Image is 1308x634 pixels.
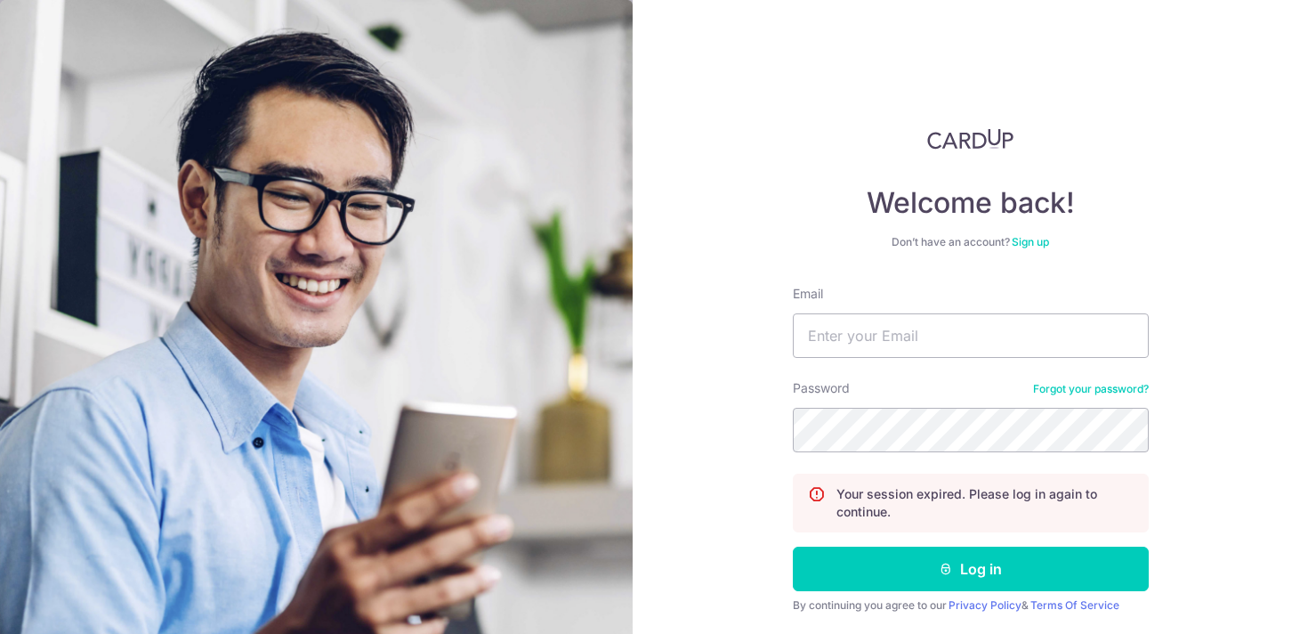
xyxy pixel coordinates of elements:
[1033,382,1149,396] a: Forgot your password?
[1012,235,1049,248] a: Sign up
[793,185,1149,221] h4: Welcome back!
[793,547,1149,591] button: Log in
[836,485,1134,521] p: Your session expired. Please log in again to continue.
[793,235,1149,249] div: Don’t have an account?
[793,285,823,303] label: Email
[793,379,850,397] label: Password
[793,313,1149,358] input: Enter your Email
[1030,598,1119,612] a: Terms Of Service
[949,598,1021,612] a: Privacy Policy
[927,128,1014,150] img: CardUp Logo
[793,598,1149,613] div: By continuing you agree to our &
